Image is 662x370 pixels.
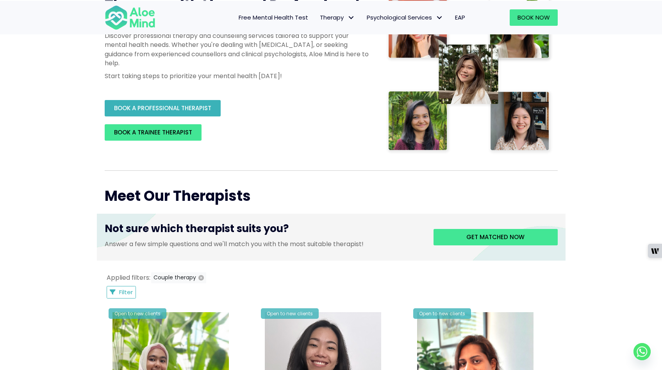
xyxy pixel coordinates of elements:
[114,104,211,112] span: BOOK A PROFESSIONAL THERAPIST
[151,272,206,283] button: Couple therapy
[105,240,422,248] p: Answer a few simple questions and we'll match you with the most suitable therapist!
[314,9,361,26] a: TherapyTherapy: submenu
[166,9,471,26] nav: Menu
[119,288,133,296] span: Filter
[434,12,445,23] span: Psychological Services: submenu
[107,286,136,299] button: Filter Listings
[105,100,221,116] a: BOOK A PROFESSIONAL THERAPIST
[239,13,308,21] span: Free Mental Health Test
[261,308,319,319] div: Open to new clients
[105,124,202,141] a: BOOK A TRAINEE THERAPIST
[107,273,150,282] span: Applied filters:
[413,308,471,319] div: Open to new clients
[449,9,471,26] a: EAP
[105,31,370,68] p: Discover professional therapy and counselling services tailored to support your mental health nee...
[233,9,314,26] a: Free Mental Health Test
[346,12,357,23] span: Therapy: submenu
[105,186,251,206] span: Meet Our Therapists
[109,308,166,319] div: Open to new clients
[105,71,370,80] p: Start taking steps to prioritize your mental health [DATE]!
[633,343,651,360] a: Whatsapp
[105,5,155,30] img: Aloe mind Logo
[510,9,558,26] a: Book Now
[455,13,465,21] span: EAP
[466,233,525,241] span: Get matched now
[367,13,443,21] span: Psychological Services
[361,9,449,26] a: Psychological ServicesPsychological Services: submenu
[114,128,192,136] span: BOOK A TRAINEE THERAPIST
[105,222,422,240] h3: Not sure which therapist suits you?
[320,13,355,21] span: Therapy
[517,13,550,21] span: Book Now
[434,229,558,245] a: Get matched now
